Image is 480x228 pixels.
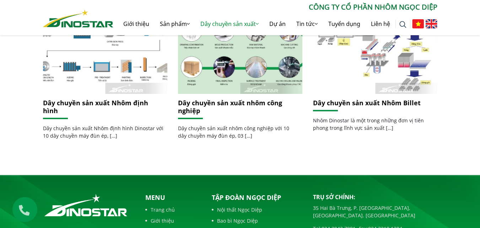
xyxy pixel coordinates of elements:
[313,11,437,94] img: Dây chuyền sản xuất Nhôm Billet
[313,204,437,219] p: 35 Hai Bà Trưng, P. [GEOGRAPHIC_DATA], [GEOGRAPHIC_DATA]. [GEOGRAPHIC_DATA]
[113,2,437,12] p: CÔNG TY CỔ PHẦN NHÔM NGỌC DIỆP
[155,12,195,35] a: Sản phẩm
[264,12,291,35] a: Dự án
[195,12,264,35] a: Dây chuyền sản xuất
[212,217,302,224] a: Bao bì Ngọc Diệp
[43,193,129,218] img: logo_footer
[313,117,434,132] p: Nhôm Dinostar là một trong những đơn vị tiên phong trong lĩnh vực sản xuất […]
[178,11,302,94] img: Dây chuyền sản xuất nhôm công nghiệp
[145,217,200,224] a: Giới thiệu
[426,19,437,28] img: English
[313,193,437,201] p: Trụ sở chính:
[291,12,323,35] a: Tin tức
[212,206,302,213] a: Nội thất Ngọc Diệp
[178,99,282,115] a: Dây chuyền sản xuất nhôm công nghiệp
[43,99,148,115] a: Dây chuyền sản xuất Nhôm định hình
[399,21,406,28] img: search
[118,12,155,35] a: Giới thiệu
[178,124,299,139] p: Dây chuyền sản xuất nhôm công nghiệp với 10 dây chuyền máy đùn ép, 03 […]
[366,12,395,35] a: Liên hệ
[43,124,164,139] p: Dây chuyền sản xuất Nhôm định hình Dinostar với 10 dây chuyền máy đùn ép, […]
[323,12,366,35] a: Tuyển dụng
[43,11,167,94] img: Dây chuyền sản xuất Nhôm định hình
[313,99,421,107] a: Dây chuyền sản xuất Nhôm Billet
[412,19,424,28] img: Tiếng Việt
[145,193,200,202] p: Menu
[212,193,302,202] p: Tập đoàn Ngọc Diệp
[43,10,113,27] img: Nhôm Dinostar
[145,206,200,213] a: Trang chủ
